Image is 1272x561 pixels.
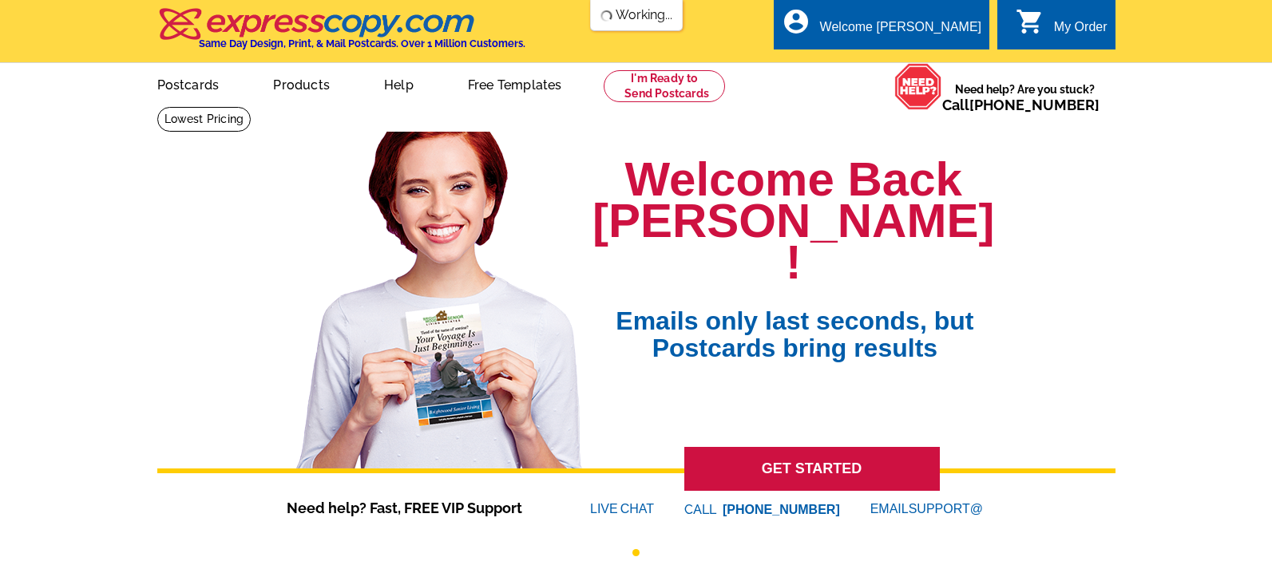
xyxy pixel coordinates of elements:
[287,497,542,519] span: Need help? Fast, FREE VIP Support
[909,500,985,519] font: SUPPORT@
[157,19,525,49] a: Same Day Design, Print, & Mail Postcards. Over 1 Million Customers.
[1016,18,1108,38] a: shopping_cart My Order
[132,65,245,102] a: Postcards
[592,159,994,283] h1: Welcome Back [PERSON_NAME] !
[600,10,612,22] img: loading...
[782,7,810,36] i: account_circle
[199,38,525,49] h4: Same Day Design, Print, & Mail Postcards. Over 1 Million Customers.
[590,502,654,516] a: LIVECHAT
[820,20,981,42] div: Welcome [PERSON_NAME]
[632,549,640,556] button: 1 of 1
[684,447,940,491] a: GET STARTED
[1054,20,1108,42] div: My Order
[969,97,1100,113] a: [PHONE_NUMBER]
[942,81,1108,113] span: Need help? Are you stuck?
[287,119,592,468] img: welcome-back-logged-in.png
[894,63,942,110] img: help
[590,500,620,519] font: LIVE
[248,65,355,102] a: Products
[359,65,439,102] a: Help
[442,65,588,102] a: Free Templates
[1016,7,1044,36] i: shopping_cart
[595,283,994,361] span: Emails only last seconds, but Postcards bring results
[942,97,1100,113] span: Call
